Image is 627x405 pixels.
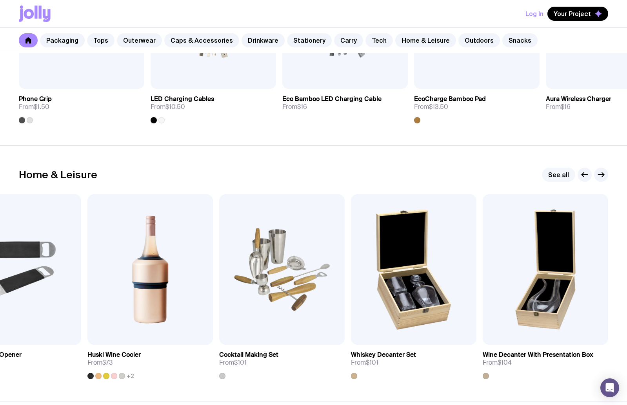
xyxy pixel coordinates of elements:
a: Snacks [502,33,538,47]
a: Drinkware [242,33,285,47]
span: $16 [561,103,571,111]
a: Cocktail Making SetFrom$101 [219,345,345,379]
span: $104 [498,358,512,367]
a: Tops [87,33,114,47]
a: Caps & Accessories [164,33,239,47]
span: $101 [234,358,247,367]
span: $10.50 [165,103,185,111]
span: From [414,103,448,111]
span: $73 [102,358,113,367]
h3: Whiskey Decanter Set [351,351,416,359]
button: Log In [525,7,543,21]
span: +2 [127,373,134,379]
button: Your Project [547,7,608,21]
span: $13.50 [429,103,448,111]
a: Outerwear [117,33,162,47]
a: See all [542,168,575,182]
a: Home & Leisure [395,33,456,47]
a: Stationery [287,33,332,47]
h3: Huski Wine Cooler [87,351,141,359]
a: Phone GripFrom$1.50 [19,89,144,123]
a: Eco Bamboo LED Charging CableFrom$16 [282,89,408,117]
span: From [87,359,113,367]
span: From [546,103,571,111]
a: Wine Decanter With Presentation BoxFrom$104 [483,345,608,379]
span: $1.50 [34,103,49,111]
span: Your Project [554,10,591,18]
h3: Cocktail Making Set [219,351,278,359]
div: Open Intercom Messenger [600,378,619,397]
span: $16 [297,103,307,111]
h3: Eco Bamboo LED Charging Cable [282,95,382,103]
a: Whiskey Decanter SetFrom$101 [351,345,476,379]
span: From [151,103,185,111]
span: $101 [366,358,378,367]
a: EcoCharge Bamboo PadFrom$13.50 [414,89,540,123]
h3: Phone Grip [19,95,52,103]
span: From [351,359,378,367]
h3: EcoCharge Bamboo Pad [414,95,486,103]
span: From [219,359,247,367]
span: From [282,103,307,111]
h3: Wine Decanter With Presentation Box [483,351,593,359]
span: From [19,103,49,111]
h3: LED Charging Cables [151,95,214,103]
a: Carry [334,33,363,47]
a: Outdoors [458,33,500,47]
h3: Aura Wireless Charger [546,95,611,103]
a: Packaging [40,33,85,47]
h2: Home & Leisure [19,169,97,181]
a: Huski Wine CoolerFrom$73+2 [87,345,213,379]
a: Tech [365,33,393,47]
a: LED Charging CablesFrom$10.50 [151,89,276,123]
span: From [483,359,512,367]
